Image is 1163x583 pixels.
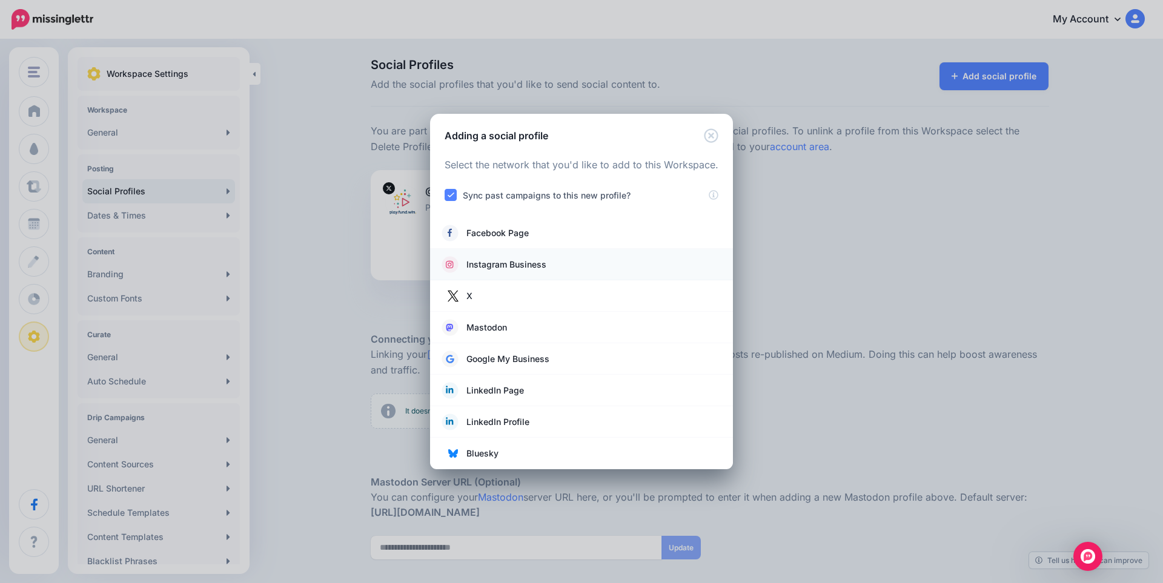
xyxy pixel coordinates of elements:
p: Select the network that you'd like to add to this Workspace. [445,157,718,173]
span: X [466,289,472,303]
span: LinkedIn Page [466,383,524,398]
a: Google My Business [442,351,721,367]
span: Mastodon [466,320,507,335]
a: Instagram Business [442,256,721,273]
img: twitter.jpg [443,286,463,306]
div: Open Intercom Messenger [1073,542,1102,571]
span: Facebook Page [466,226,529,240]
h5: Adding a social profile [445,128,548,143]
a: Facebook Page [442,225,721,242]
span: Instagram Business [466,257,546,272]
a: LinkedIn Profile [442,413,721,430]
a: LinkedIn Page [442,382,721,399]
span: Google My Business [466,352,549,366]
a: X [442,288,721,305]
button: Close [704,128,718,143]
label: Sync past campaigns to this new profile? [463,188,631,202]
a: Mastodon [442,319,721,336]
span: Bluesky [466,446,499,461]
img: bluesky.png [448,449,458,458]
span: LinkedIn Profile [466,415,529,429]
